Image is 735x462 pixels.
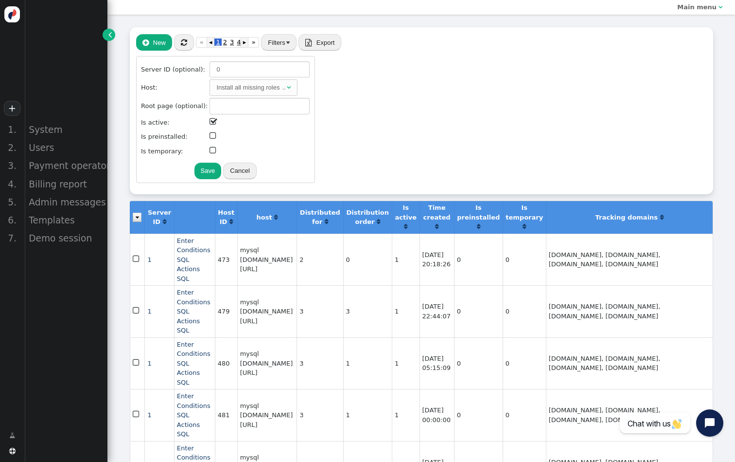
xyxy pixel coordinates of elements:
img: loading.gif [281,85,286,90]
td: 481 [215,389,237,441]
b: host [257,214,272,221]
td: [DATE] 20:18:26 [420,234,454,286]
b: Host ID [218,209,234,226]
td: 0 [503,389,546,441]
button:  Export [298,34,341,51]
td: Is active: [140,116,208,129]
a: 1 [147,360,151,367]
span:  [305,39,312,46]
div: Install all missing roles [216,83,280,92]
b: Main menu [677,3,717,11]
a: Actions SQL [177,317,200,334]
a: ▸ [241,37,248,48]
span: Click to sort [325,219,328,225]
td: 1 [392,234,419,286]
b: Distribution order [347,209,389,226]
span:  [133,357,141,369]
img: icon_dropdown_trigger.png [133,213,141,222]
td: 1 [392,389,419,441]
td: 0 [503,234,546,286]
a:  [435,223,438,230]
a: Enter [177,237,194,244]
a:  [325,218,328,225]
a: 1 [147,308,151,315]
span: Click to sort [660,214,664,221]
a: « [196,37,207,48]
td: 0 [454,337,503,389]
div: Demo session [24,229,107,247]
td: 0 [454,389,503,441]
td: [DOMAIN_NAME], [DOMAIN_NAME], [DOMAIN_NAME], [DOMAIN_NAME] [546,285,713,337]
td: mysql [DOMAIN_NAME][URL] [237,337,297,389]
b: Server ID [148,209,171,226]
td: [DOMAIN_NAME], [DOMAIN_NAME], [DOMAIN_NAME], [DOMAIN_NAME] [546,389,713,441]
a:  [3,427,21,444]
div: Payment operators [24,157,107,175]
span: 4 [235,38,242,46]
td: 1 [343,389,392,441]
a: » [248,37,259,48]
a: 1 [147,411,151,419]
a:  [163,218,166,225]
span: Click to sort [404,223,407,230]
div: Templates [24,211,107,229]
span: 3 [228,38,235,46]
a: Enter [177,444,194,452]
a: Conditions SQL [177,350,210,367]
span:  [9,448,16,454]
img: logo-icon.svg [4,6,20,22]
td: 3 [343,285,392,337]
span: Click to sort [377,219,380,225]
td: 3 [297,389,343,441]
div: System [24,121,107,139]
a:  [103,29,115,41]
a: Conditions SQL [177,298,210,315]
td: 1 [392,337,419,389]
b: Is active [395,204,417,221]
span:  [142,39,149,46]
a:  [404,223,407,230]
td: 0 [343,234,392,286]
div: Users [24,139,107,157]
span: Click to sort [523,223,526,230]
span: Click to sort [163,219,166,225]
span:  [718,4,722,10]
td: [DATE] 05:15:09 [420,337,454,389]
td: Server ID (optional): [140,61,208,78]
img: trigger_black.png [286,41,290,44]
span:  [210,145,218,157]
button:  [174,34,194,51]
a: ◂ [207,37,214,48]
td: 3 [297,337,343,389]
div: Billing report [24,175,107,193]
a: Enter [177,392,194,400]
td: 1 [343,337,392,389]
span: Click to sort [229,219,233,225]
td: 0 [503,285,546,337]
a: 1 [147,256,151,263]
a: Enter [177,289,194,296]
a: Actions SQL [177,265,200,282]
td: [DOMAIN_NAME], [DOMAIN_NAME], [DOMAIN_NAME], [DOMAIN_NAME] [546,337,713,389]
span:  [133,253,141,265]
span:  [210,130,218,142]
td: [DATE] 22:44:07 [420,285,454,337]
td: [DOMAIN_NAME], [DOMAIN_NAME], [DOMAIN_NAME], [DOMAIN_NAME] [546,234,713,286]
a:  [377,218,380,225]
button: Cancel [223,163,256,179]
span: Click to sort [274,214,278,221]
a: Conditions SQL [177,402,210,419]
a: Conditions SQL [177,246,210,263]
span:  [133,305,141,317]
td: 479 [215,285,237,337]
td: 3 [297,285,343,337]
span:  [287,84,291,91]
button: New [136,34,172,51]
span: Click to sort [435,223,438,230]
span: 2 [222,38,228,46]
a: Actions SQL [177,421,200,438]
a:  [477,223,480,230]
